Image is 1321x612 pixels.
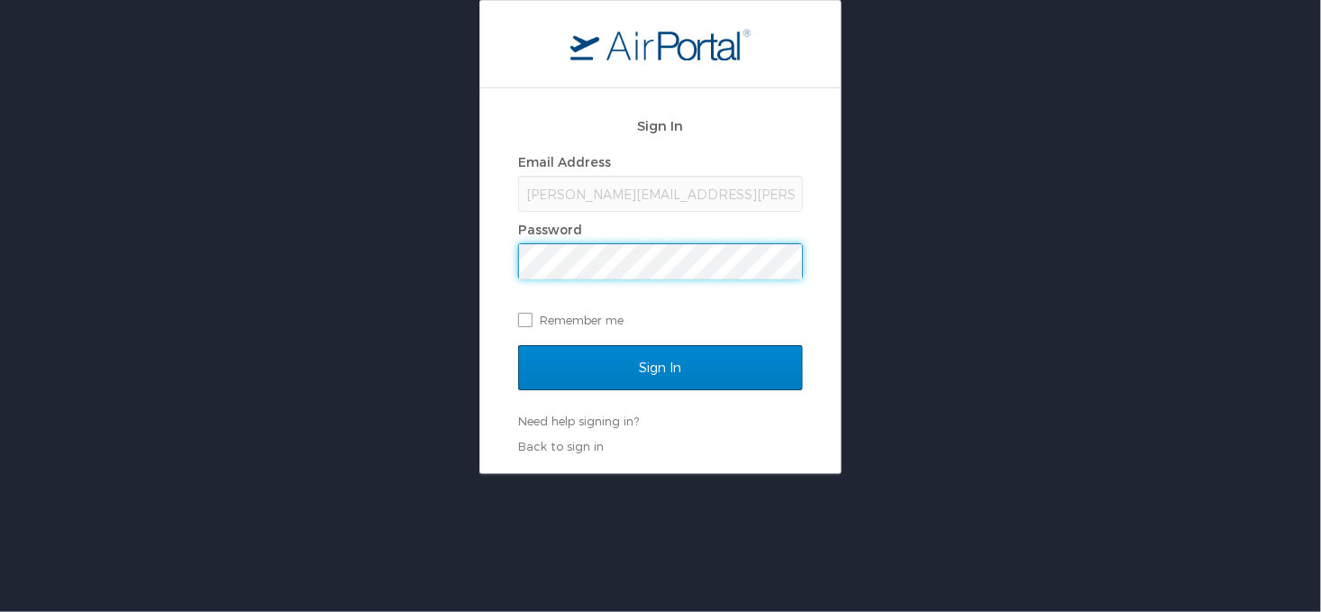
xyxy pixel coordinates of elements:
[570,28,751,60] img: logo
[518,306,803,333] label: Remember me
[518,439,604,453] a: Back to sign in
[518,414,639,428] a: Need help signing in?
[518,115,803,136] h2: Sign In
[518,222,582,237] label: Password
[518,154,611,169] label: Email Address
[518,345,803,390] input: Sign In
